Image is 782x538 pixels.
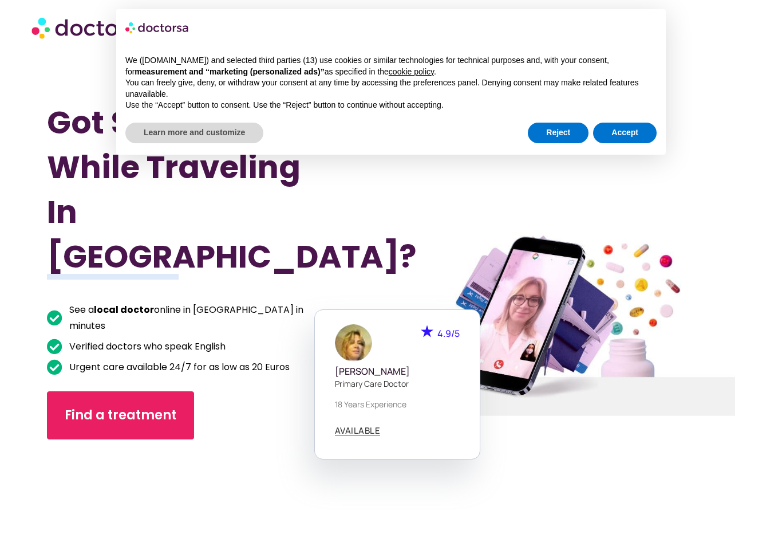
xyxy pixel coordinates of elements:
[94,303,154,316] b: local doctor
[593,123,657,143] button: Accept
[135,67,324,76] strong: measurement and “marketing (personalized ads)”
[125,77,657,100] p: You can freely give, deny, or withdraw your consent at any time by accessing the preferences pane...
[125,123,263,143] button: Learn more and customize
[65,406,176,425] span: Find a treatment
[335,378,460,390] p: Primary care doctor
[125,18,189,37] img: logo
[389,67,434,76] a: cookie policy
[437,327,460,340] span: 4.9/5
[66,302,339,334] span: See a online in [GEOGRAPHIC_DATA] in minutes
[47,100,339,279] h1: Got Sick While Traveling In [GEOGRAPHIC_DATA]?
[125,100,657,111] p: Use the “Accept” button to consent. Use the “Reject” button to continue without accepting.
[528,123,589,143] button: Reject
[335,426,381,435] a: AVAILABLE
[125,55,657,77] p: We ([DOMAIN_NAME]) and selected third parties (13) use cookies or similar technologies for techni...
[66,359,290,375] span: Urgent care available 24/7 for as low as 20 Euros
[66,339,226,355] span: Verified doctors who speak English
[335,366,460,377] h5: [PERSON_NAME]
[335,398,460,410] p: 18 years experience
[47,391,194,439] a: Find a treatment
